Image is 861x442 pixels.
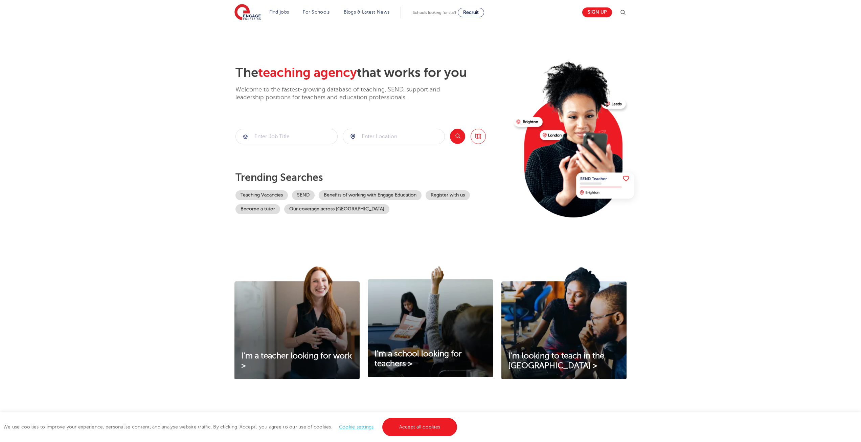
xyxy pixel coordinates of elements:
a: Blogs & Latest News [344,9,390,15]
a: I'm a school looking for teachers > [368,349,493,369]
a: I'm looking to teach in the [GEOGRAPHIC_DATA] > [501,351,627,371]
span: We use cookies to improve your experience, personalise content, and analyse website traffic. By c... [3,424,459,429]
a: SEND [292,190,315,200]
a: Sign up [582,7,612,17]
input: Submit [343,129,445,144]
p: Welcome to the fastest-growing database of teaching, SEND, support and leadership positions for t... [235,86,459,102]
span: I'm looking to teach in the [GEOGRAPHIC_DATA] > [508,351,604,370]
a: Accept all cookies [382,418,457,436]
img: I'm a school looking for teachers [368,266,493,377]
a: Recruit [458,8,484,17]
a: For Schools [303,9,330,15]
h2: The that works for you [235,65,508,81]
input: Submit [236,129,337,144]
span: teaching agency [258,65,357,80]
img: I'm looking to teach in the UK [501,266,627,379]
span: I'm a teacher looking for work > [241,351,352,370]
a: I'm a teacher looking for work > [234,351,360,371]
span: Recruit [463,10,479,15]
img: I'm a teacher looking for work [234,266,360,379]
p: Trending searches [235,171,508,184]
button: Search [450,129,465,144]
a: Our coverage across [GEOGRAPHIC_DATA] [284,204,389,214]
span: Schools looking for staff [413,10,456,15]
a: Benefits of working with Engage Education [319,190,422,200]
img: Engage Education [234,4,261,21]
a: Cookie settings [339,424,374,429]
a: Register with us [426,190,470,200]
span: I'm a school looking for teachers > [375,349,462,368]
a: Teaching Vacancies [235,190,288,200]
a: Find jobs [269,9,289,15]
a: Become a tutor [235,204,280,214]
div: Submit [235,129,338,144]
